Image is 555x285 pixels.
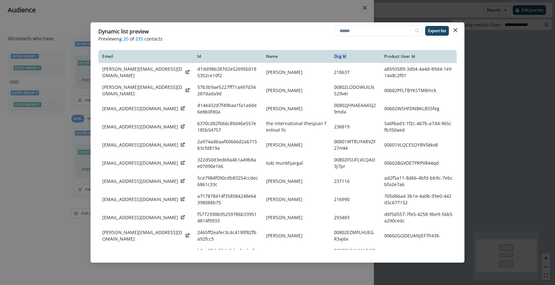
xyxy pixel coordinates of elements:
div: Org Id [334,54,376,59]
button: Export list [425,26,449,36]
td: 216990 [330,190,380,208]
td: 236819 [330,118,380,136]
p: Dynamic list preview [98,28,149,35]
td: 322d50d3ed69a4b1a49b8ae07090e166 [193,154,262,172]
div: Name [266,54,326,59]
td: d14e432d7f49baa1fa1adde6e8b0fd0a [193,100,262,118]
p: [EMAIL_ADDRESS][DOMAIN_NAME] [102,142,178,148]
td: b0ac98da06da9dec0acbc8a49c2a098f [193,245,262,263]
p: [EMAIL_ADDRESS][DOMAIN_NAME] [102,160,178,166]
button: Close [450,25,461,35]
td: 6370cd82f666c89d46e557e185b54757 [193,118,262,136]
td: 00801WTRUYARVZF27mkk [330,136,380,154]
td: 00601VLQCESOYBV5kko8 [380,136,457,154]
td: a717878414f358584248e64398088b75 [193,190,262,208]
td: 00602PFLTBYKSTM8inck [380,81,457,100]
td: [PERSON_NAME] [262,227,330,245]
p: [PERSON_NAME][EMAIL_ADDRESS][DOMAIN_NAME] [102,66,183,79]
td: 705d66a4-3b1e-4a0b-93e0-442d5c677152 [380,190,457,208]
td: f5772390b95259786b339514814f0933 [193,208,262,227]
td: [PERSON_NAME] [262,81,330,100]
div: Id [197,54,258,59]
div: Email [102,54,190,59]
p: [EMAIL_ADDRESS][DOMAIN_NAME] [102,178,178,184]
p: Export list [428,29,446,33]
td: 5ce7984f090cdb83254ccdec6861c33c [193,172,262,190]
td: 00802XIMUMAOQPZVdfcr [330,245,380,263]
td: ad2f5a11-8d66-4bfd-bb9c-7ebcbfa2e7a6 [380,172,457,190]
p: [EMAIL_ADDRESS][DOMAIN_NAME] [102,196,178,203]
td: 00602WSHFDNBKLB55feg [380,100,457,118]
p: Previewing of contacts [98,35,457,42]
td: 57b3b9ae5227ff71a497d34287dada9d [193,81,262,100]
p: [EMAIL_ADDRESS][DOMAIN_NAME] [102,214,178,221]
td: [PERSON_NAME] [262,245,330,263]
td: 00802EZMPLHUEGR3aj6x [330,227,380,245]
td: the international thespian festival llc [262,118,330,136]
td: 00602GQDEUANJEF7h43b [380,227,457,245]
td: 2a974adbaaf60666d2a671563cfd819a [193,136,262,154]
td: d1dd98b287d2e52695b0185352ce10f2 [193,63,262,81]
td: [PERSON_NAME] [262,190,330,208]
p: [EMAIL_ADDRESS][DOMAIN_NAME] [102,105,178,112]
span: 335 [135,35,143,42]
td: 218637 [330,63,380,81]
td: 00602LEOUFQMVBA257ei [380,245,457,263]
td: 00802JHNAEAAASJ29mda [330,100,380,118]
div: Product User Id [384,54,453,59]
td: 5a0f6ad3-1f2c-467b-a7d4-965cfb350aed [380,118,457,136]
td: 00802FSUFLVCQAO3j7pr [330,154,380,172]
td: 293483 [330,208,380,227]
td: [PERSON_NAME] [262,208,330,227]
td: a8593589-3d04-4a4d-89d4-1e914a8c2f01 [380,63,457,81]
p: [PERSON_NAME][EMAIL_ADDRESS][DOMAIN_NAME] [102,229,183,242]
p: [PERSON_NAME][EMAIL_ADDRESS][DOMAIN_NAME] [102,84,183,97]
td: 00602BGVDETPRPV844qd [380,154,457,172]
td: 237116 [330,172,380,190]
span: 20 [123,35,129,42]
td: 2465ff2eafec3c4c4190f82fba92fcc5 [193,227,262,245]
td: [PERSON_NAME] [262,63,330,81]
td: [PERSON_NAME] [262,136,330,154]
td: tuki munkhjargal [262,154,330,172]
td: d6f5d557-7fe5-4258-9be9-56b5a290cedc [380,208,457,227]
p: [EMAIL_ADDRESS][DOMAIN_NAME] [102,124,178,130]
td: [PERSON_NAME] [262,100,330,118]
td: [PERSON_NAME] [262,172,330,190]
td: 00802LODOWUILNS29vei [330,81,380,100]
